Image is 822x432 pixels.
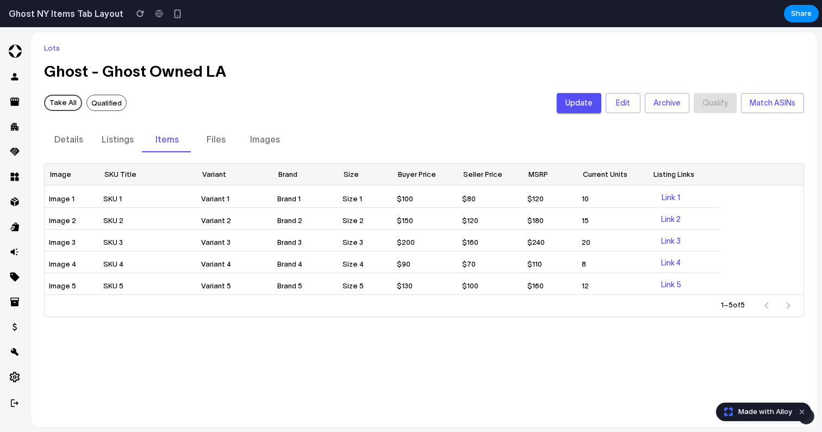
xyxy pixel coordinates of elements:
[4,7,123,20] h2: Ghost NY Items Tab Layout
[463,143,502,151] div: Seller Price
[45,180,99,202] div: Image 2
[458,245,523,267] div: $100
[104,143,136,151] div: SKU Title
[142,99,191,125] button: Items
[191,99,240,125] button: Files
[45,202,99,224] div: Image 3
[577,158,648,180] div: 10
[45,70,81,81] span: Take All
[99,202,197,224] div: SKU 3
[795,405,808,418] button: Dismiss watermark
[45,224,99,245] div: Image 4
[784,5,819,22] button: Share
[44,33,226,55] h1: Ghost - Ghost Owned LA
[338,224,393,245] div: Size 4
[344,143,359,151] div: Size
[99,158,197,180] div: SKU 1
[606,66,640,86] a: Edit
[653,143,694,151] div: Listing Links
[458,180,523,202] div: $120
[523,180,577,202] div: $180
[99,245,197,267] div: SKU 5
[458,158,523,180] div: $80
[338,202,393,224] div: Size 3
[44,17,60,25] a: Lots
[45,158,99,180] div: Image 1
[44,99,93,125] button: Details
[717,406,793,417] a: Made with Alloy
[278,143,297,151] div: Brand
[45,245,99,267] div: Image 5
[197,180,273,202] div: Variant 2
[653,182,688,202] a: Link 2
[273,180,338,202] div: Brand 2
[99,180,197,202] div: SKU 2
[197,224,273,245] div: Variant 4
[393,158,458,180] div: $100
[338,158,393,180] div: Size 1
[338,245,393,267] div: Size 5
[523,245,577,267] div: $160
[577,245,648,267] div: 12
[523,202,577,224] div: $240
[240,99,289,125] button: Images
[583,143,627,151] div: Current Units
[653,226,688,246] a: Link 4
[721,273,745,283] p: 1– 5 of 5
[273,158,338,180] div: Brand 1
[645,66,689,86] button: Archive
[273,202,338,224] div: Brand 3
[577,202,648,224] div: 20
[93,99,142,125] button: Listings
[577,224,648,245] div: 8
[273,224,338,245] div: Brand 4
[87,71,126,82] span: Qualified
[653,248,688,268] a: Link 5
[273,245,338,267] div: Brand 5
[99,224,197,245] div: SKU 4
[458,202,523,224] div: $160
[523,158,577,180] div: $120
[197,158,273,180] div: Variant 1
[398,143,436,151] div: Buyer Price
[653,161,688,181] a: Link 1
[393,180,458,202] div: $150
[338,180,393,202] div: Size 2
[738,406,792,417] span: Made with Alloy
[202,143,226,151] div: Variant
[577,180,648,202] div: 15
[791,8,812,19] span: Share
[458,224,523,245] div: $70
[197,245,273,267] div: Variant 5
[741,66,804,86] button: Match ASINs
[197,202,273,224] div: Variant 3
[523,224,577,245] div: $110
[528,143,548,151] div: MSRP
[393,245,458,267] div: $130
[393,202,458,224] div: $200
[557,66,601,86] button: Update
[50,143,71,151] div: Image
[393,224,458,245] div: $90
[653,204,688,224] a: Link 3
